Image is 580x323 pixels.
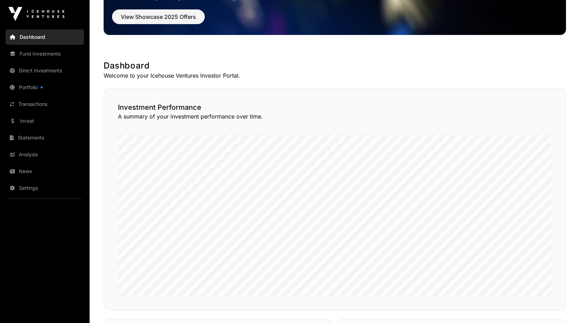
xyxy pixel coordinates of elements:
[6,96,84,112] a: Transactions
[118,102,552,112] h2: Investment Performance
[6,164,84,179] a: News
[112,16,205,23] a: View Showcase 2025 Offers
[6,147,84,162] a: Analysis
[6,130,84,145] a: Statements
[104,71,566,80] p: Welcome to your Icehouse Ventures Investor Portal.
[112,9,205,24] button: View Showcase 2025 Offers
[104,60,566,71] h1: Dashboard
[6,63,84,78] a: Direct Investments
[6,46,84,62] a: Fund Investments
[545,289,580,323] iframe: Chat Widget
[6,113,84,129] a: Invest
[121,13,196,21] span: View Showcase 2025 Offers
[6,29,84,45] a: Dashboard
[6,180,84,196] a: Settings
[8,7,64,21] img: Icehouse Ventures Logo
[118,112,552,121] p: A summary of your investment performance over time.
[6,80,84,95] a: Portfolio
